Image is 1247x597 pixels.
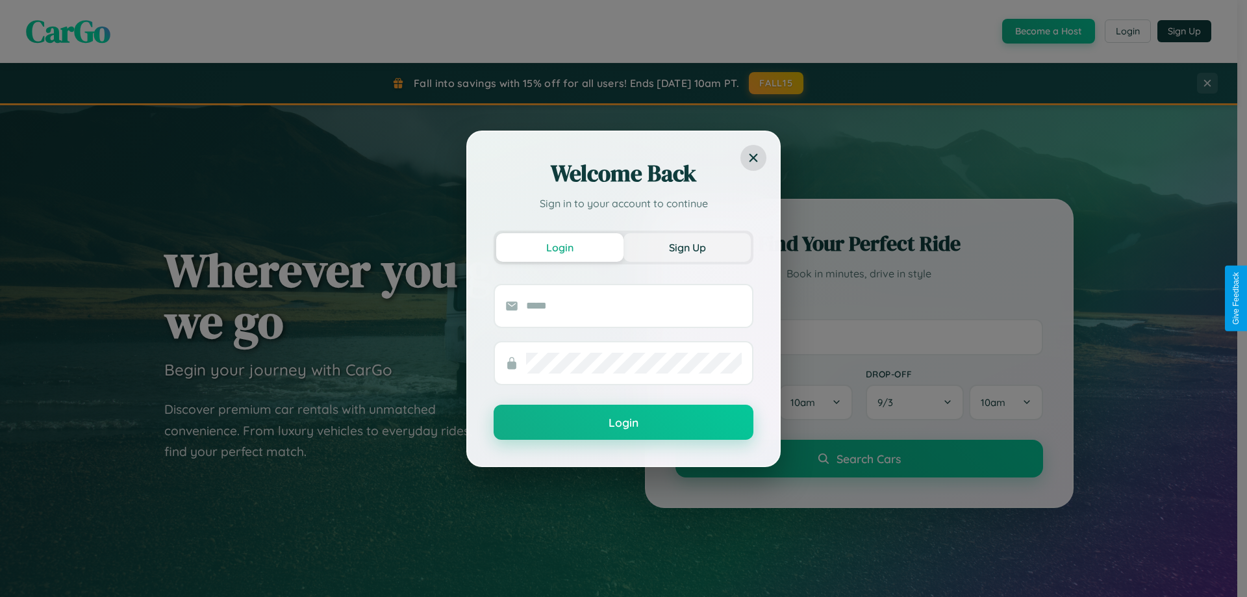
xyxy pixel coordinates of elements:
[1231,272,1241,325] div: Give Feedback
[623,233,751,262] button: Sign Up
[494,405,753,440] button: Login
[494,158,753,189] h2: Welcome Back
[494,196,753,211] p: Sign in to your account to continue
[496,233,623,262] button: Login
